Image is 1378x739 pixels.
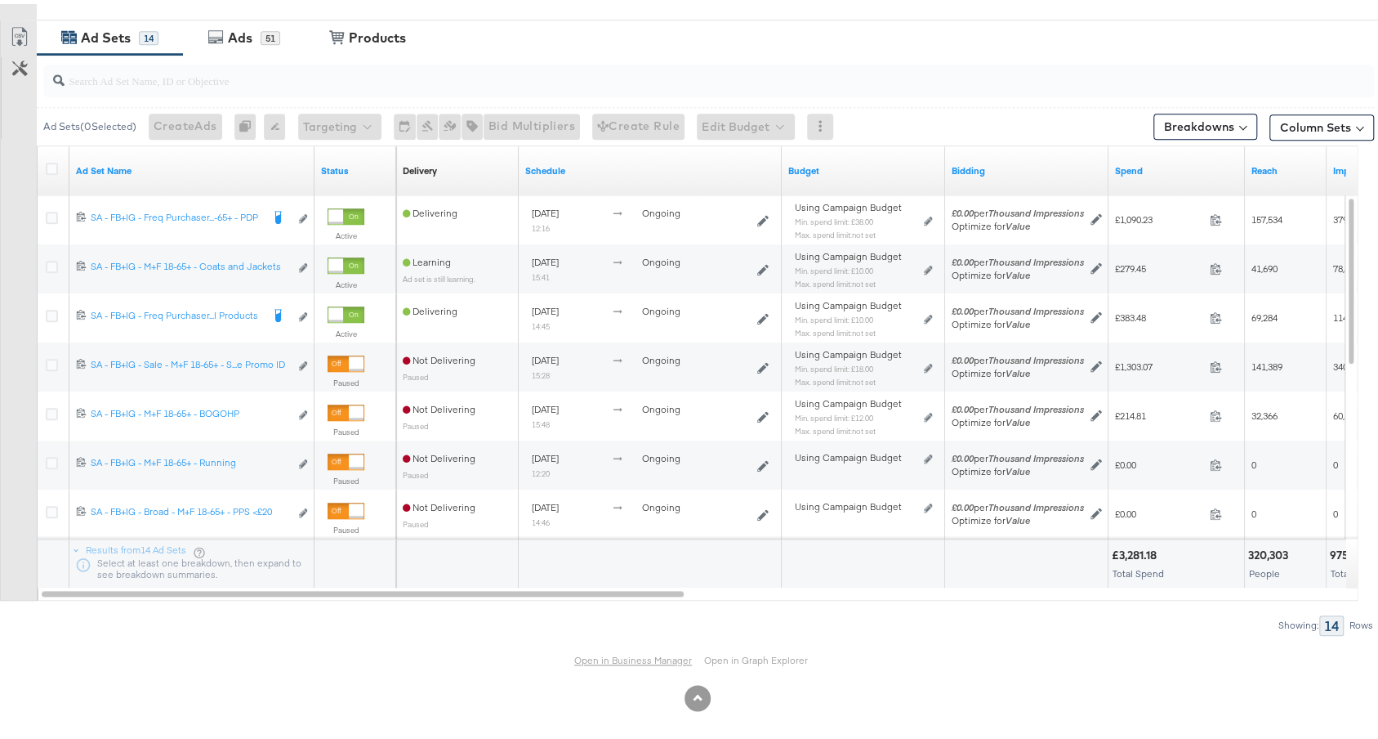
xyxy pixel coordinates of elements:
[403,368,429,378] sub: Paused
[988,448,1084,460] em: Thousand Impressions
[795,360,873,369] sub: Min. spend limit: £18.00
[952,363,1084,376] div: Optimize for
[1278,616,1319,627] div: Showing:
[704,650,808,662] a: Open in Graph Explorer
[532,203,559,215] span: [DATE]
[1251,258,1278,271] span: 41,690
[1006,314,1030,326] em: Value
[403,160,437,173] a: Reflects the ability of your Ad Set to achieve delivery based on ad states, schedule and budget.
[952,350,974,362] em: £0.00
[1006,265,1030,277] em: Value
[952,160,1102,173] a: Shows your bid and optimisation settings for this Ad Set.
[328,472,364,482] label: Paused
[795,213,873,222] sub: Min. spend limit: £38.00
[139,27,158,42] div: 14
[403,252,451,264] span: Learning
[1115,209,1203,222] span: £1,090.23
[1251,307,1278,320] span: 69,284
[1006,510,1030,522] em: Value
[988,252,1084,264] em: Thousand Impressions
[1251,504,1256,516] span: 0
[795,344,902,357] span: Using Campaign Budget
[1249,563,1280,576] span: People
[1006,412,1030,424] em: Value
[403,417,429,427] sub: Paused
[795,447,920,460] div: Using Campaign Budget
[952,448,1084,460] span: per
[403,515,429,525] sub: Paused
[795,409,873,419] sub: Min. spend limit: £12.00
[988,203,1084,215] em: Thousand Impressions
[403,399,475,411] span: Not Delivering
[642,448,680,460] span: ongoing
[574,650,692,662] a: Open in Business Manager
[795,275,876,284] sub: Max. spend limit : not set
[403,466,429,476] sub: Paused
[532,366,550,376] sub: 15:28
[642,203,680,215] span: ongoing
[952,448,974,460] em: £0.00
[988,301,1084,313] em: Thousand Impressions
[795,393,902,406] span: Using Campaign Budget
[952,314,1084,327] div: Optimize for
[1251,209,1282,222] span: 157,534
[988,350,1084,362] em: Thousand Impressions
[91,305,261,322] a: SA - FB+IG - Freq Purchaser...l Products
[952,461,1084,474] div: Optimize for
[1115,504,1203,516] span: £0.00
[532,219,550,229] sub: 12:16
[532,317,550,327] sub: 14:45
[403,160,437,173] div: Delivery
[952,497,1084,509] span: per
[91,256,289,269] div: SA - FB+IG - M+F 18-65+ - Coats and Jackets
[532,448,559,460] span: [DATE]
[1333,455,1338,467] span: 0
[1333,504,1338,516] span: 0
[1251,356,1282,369] span: 141,389
[328,423,364,433] label: Paused
[952,203,1084,215] span: per
[795,311,873,320] sub: Min. spend limit: £10.00
[795,246,902,259] span: Using Campaign Budget
[795,373,876,383] sub: Max. spend limit : not set
[988,497,1084,509] em: Thousand Impressions
[952,265,1084,278] div: Optimize for
[43,115,136,130] div: Ad Sets ( 0 Selected)
[403,270,475,280] sub: Ad set is still learning.
[1115,356,1203,369] span: £1,303.07
[952,399,974,411] em: £0.00
[91,403,289,420] a: SA - FB+IG - M+F 18-65+ - BOGOHP
[952,301,1084,313] span: per
[321,160,390,173] a: Shows the current state of your Ad Set.
[234,110,264,136] div: 0
[65,54,1253,86] input: Search Ad Set Name, ID or Objective
[795,295,902,308] span: Using Campaign Budget
[91,256,289,273] a: SA - FB+IG - M+F 18-65+ - Coats and Jackets
[1333,307,1364,320] span: 114,887
[81,25,131,43] div: Ad Sets
[642,301,680,313] span: ongoing
[1248,544,1293,559] div: 320,303
[1331,563,1351,576] span: Total
[952,301,974,313] em: £0.00
[228,25,252,43] div: Ads
[795,422,876,432] sub: Max. spend limit : not set
[1251,405,1278,418] span: 32,366
[91,354,289,367] div: SA - FB+IG - Sale - M+F 18-65+ - S...e Promo ID
[795,226,876,235] sub: Max. spend limit : not set
[403,448,475,460] span: Not Delivering
[1115,258,1203,271] span: £279.45
[532,399,559,411] span: [DATE]
[1006,216,1030,228] em: Value
[91,207,261,224] a: SA - FB+IG - Freq Purchaser...-65+ - PDP
[1251,455,1256,467] span: 0
[91,501,289,514] div: SA - FB+IG - Broad - M+F 18-65+ - PPS <£20
[642,399,680,411] span: ongoing
[1333,405,1359,418] span: 60,596
[952,399,1084,411] span: per
[525,160,775,173] a: Shows when your Ad Set is scheduled to deliver.
[349,25,406,43] div: Products
[261,27,280,42] div: 51
[988,399,1084,411] em: Thousand Impressions
[532,252,559,264] span: [DATE]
